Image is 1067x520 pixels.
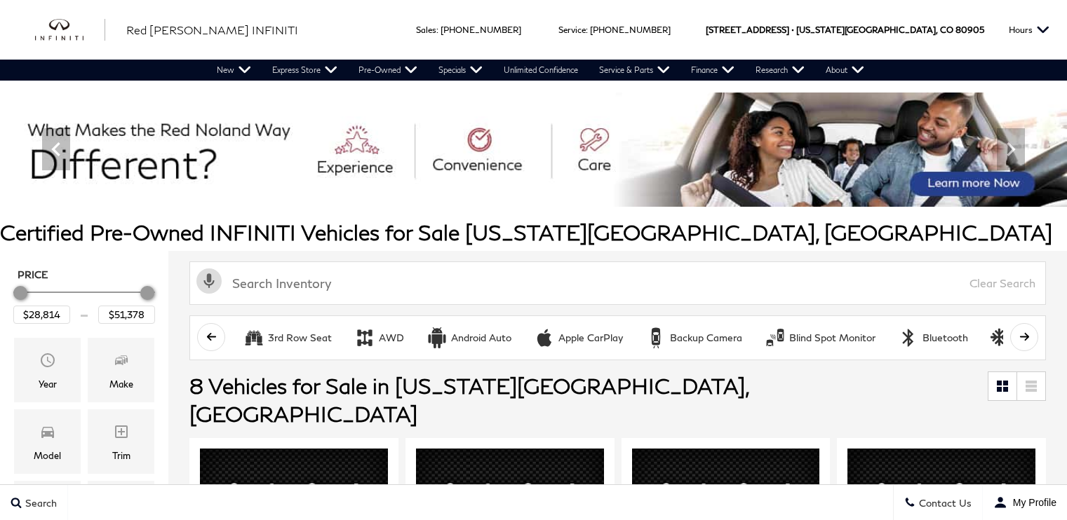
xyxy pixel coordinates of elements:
a: Pre-Owned [348,60,428,81]
span: Service [558,25,586,35]
div: Cooled Seats [991,327,1012,348]
div: Year [39,376,57,392]
div: Minimum Price [13,286,27,300]
button: BluetoothBluetooth [890,323,976,353]
input: Minimum [13,306,70,324]
nav: Main Navigation [206,60,875,81]
button: AWDAWD [347,323,412,353]
span: Search [22,497,57,509]
div: Bluetooth [922,331,968,344]
div: Trim [112,448,130,463]
a: About [815,60,875,81]
div: Make [109,376,133,392]
button: Backup CameraBackup Camera [638,323,750,353]
a: [STREET_ADDRESS] • [US_STATE][GEOGRAPHIC_DATA], CO 80905 [706,25,984,35]
svg: Click to toggle on voice search [196,268,222,294]
span: Sales [416,25,436,35]
div: MakeMake [88,338,154,402]
button: Blind Spot MonitorBlind Spot Monitor [757,323,883,353]
button: user-profile-menu [983,485,1067,520]
a: Red [PERSON_NAME] INFINITI [126,22,298,39]
div: Price [13,281,155,324]
span: 8 Vehicles for Sale in [US_STATE][GEOGRAPHIC_DATA], [GEOGRAPHIC_DATA] [189,373,749,426]
a: infiniti [35,19,105,41]
button: Apple CarPlayApple CarPlay [526,323,631,353]
h5: Price [18,268,151,281]
button: scroll right [1010,323,1038,351]
div: Android Auto [427,327,448,348]
div: Backup Camera [645,327,666,348]
span: Trim [113,420,130,448]
div: Apple CarPlay [558,331,623,344]
span: Red [PERSON_NAME] INFINITI [126,23,298,36]
div: 3rd Row Seat [243,327,264,348]
span: : [436,25,438,35]
a: Specials [428,60,493,81]
button: 3rd Row Seat3rd Row Seat [236,323,340,353]
div: 3rd Row Seat [268,331,332,344]
div: Bluetooth [898,327,919,348]
button: Android AutoAndroid Auto [419,323,519,353]
span: Make [113,348,130,376]
a: Unlimited Confidence [493,60,589,81]
a: [PHONE_NUMBER] [441,25,521,35]
div: Backup Camera [670,331,742,344]
div: AWD [354,327,375,348]
a: Finance [680,60,745,81]
div: YearYear [14,338,81,402]
a: Service & Parts [589,60,680,81]
a: [PHONE_NUMBER] [590,25,671,35]
a: New [206,60,262,81]
div: Maximum Price [140,286,154,300]
a: Express Store [262,60,348,81]
div: Model [34,448,61,463]
div: Blind Spot Monitor [789,331,875,344]
button: scroll left [197,323,225,351]
span: Year [39,348,56,376]
a: Research [745,60,815,81]
div: Apple CarPlay [534,327,555,348]
input: Search Inventory [189,261,1046,305]
span: : [586,25,588,35]
input: Maximum [98,306,155,324]
span: Contact Us [915,497,972,509]
div: Blind Spot Monitor [765,327,786,348]
div: Android Auto [451,331,511,344]
div: TrimTrim [88,409,154,474]
span: Model [39,420,56,448]
div: ModelModel [14,409,81,474]
span: My Profile [1007,497,1056,508]
div: AWD [379,331,404,344]
img: INFINITI [35,19,105,41]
